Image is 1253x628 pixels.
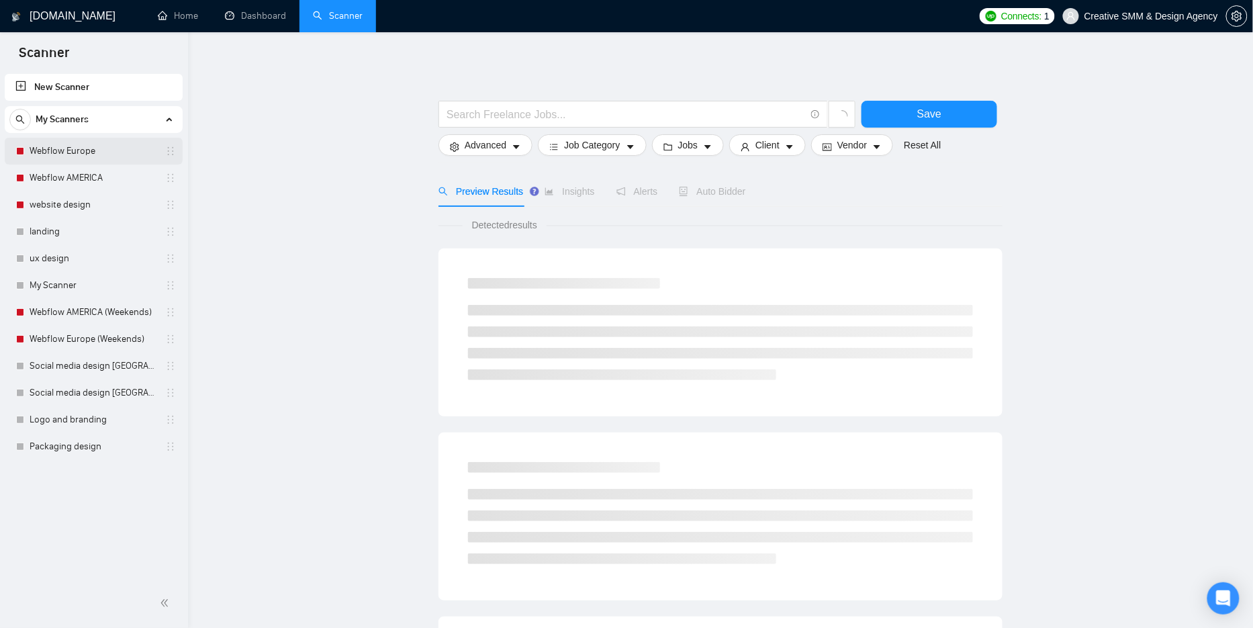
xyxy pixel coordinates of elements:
span: holder [165,280,176,291]
span: holder [165,441,176,452]
a: My Scanner [30,272,157,299]
a: Webflow Europe [30,138,157,165]
span: Connects: [1001,9,1041,24]
span: user [1066,11,1076,21]
span: area-chart [545,187,554,196]
img: logo [11,6,21,28]
button: setting [1226,5,1248,27]
span: holder [165,146,176,156]
span: Preview Results [438,186,523,197]
a: Reset All [904,138,941,152]
img: upwork-logo.png [986,11,996,21]
input: Search Freelance Jobs... [447,106,805,123]
span: setting [450,142,459,152]
span: Advanced [465,138,506,152]
span: caret-down [626,142,635,152]
a: Social media design [GEOGRAPHIC_DATA] only, without questions [30,353,157,379]
span: info-circle [811,110,820,119]
button: search [9,109,31,130]
a: dashboardDashboard [225,10,286,21]
span: caret-down [872,142,882,152]
span: holder [165,307,176,318]
div: Tooltip anchor [528,185,541,197]
span: loading [836,110,848,122]
button: barsJob Categorycaret-down [538,134,646,156]
a: landing [30,218,157,245]
span: holder [165,199,176,210]
button: userClientcaret-down [729,134,806,156]
button: idcardVendorcaret-down [811,134,893,156]
span: My Scanners [36,106,89,133]
span: Save [917,105,941,122]
span: Client [755,138,780,152]
span: bars [549,142,559,152]
span: setting [1227,11,1247,21]
span: caret-down [512,142,521,152]
a: website design [30,191,157,218]
span: Detected results [463,218,547,232]
span: caret-down [785,142,794,152]
span: holder [165,253,176,264]
a: Webflow AMERICA [30,165,157,191]
span: Vendor [837,138,867,152]
span: double-left [160,596,173,610]
span: Auto Bidder [679,186,745,197]
a: searchScanner [313,10,363,21]
span: search [438,187,448,196]
a: ux design [30,245,157,272]
span: Alerts [616,186,658,197]
span: Job Category [564,138,620,152]
li: New Scanner [5,74,183,101]
button: Save [862,101,997,128]
span: Scanner [8,43,80,71]
span: holder [165,173,176,183]
span: 1 [1044,9,1050,24]
span: folder [663,142,673,152]
span: user [741,142,750,152]
span: holder [165,334,176,345]
a: Social media design [GEOGRAPHIC_DATA] ONLY [30,379,157,406]
span: holder [165,226,176,237]
span: robot [679,187,688,196]
span: caret-down [703,142,712,152]
li: My Scanners [5,106,183,460]
a: Webflow AMERICA (Weekends) [30,299,157,326]
a: Webflow Europe (Weekends) [30,326,157,353]
span: Jobs [678,138,698,152]
button: folderJobscaret-down [652,134,725,156]
a: Logo and branding [30,406,157,433]
a: New Scanner [15,74,172,101]
span: holder [165,414,176,425]
span: notification [616,187,626,196]
span: Insights [545,186,594,197]
span: holder [165,388,176,398]
span: search [10,115,30,124]
span: idcard [823,142,832,152]
span: holder [165,361,176,371]
a: Packaging design [30,433,157,460]
div: Open Intercom Messenger [1207,582,1240,615]
a: homeHome [158,10,198,21]
a: setting [1226,11,1248,21]
button: settingAdvancedcaret-down [438,134,532,156]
